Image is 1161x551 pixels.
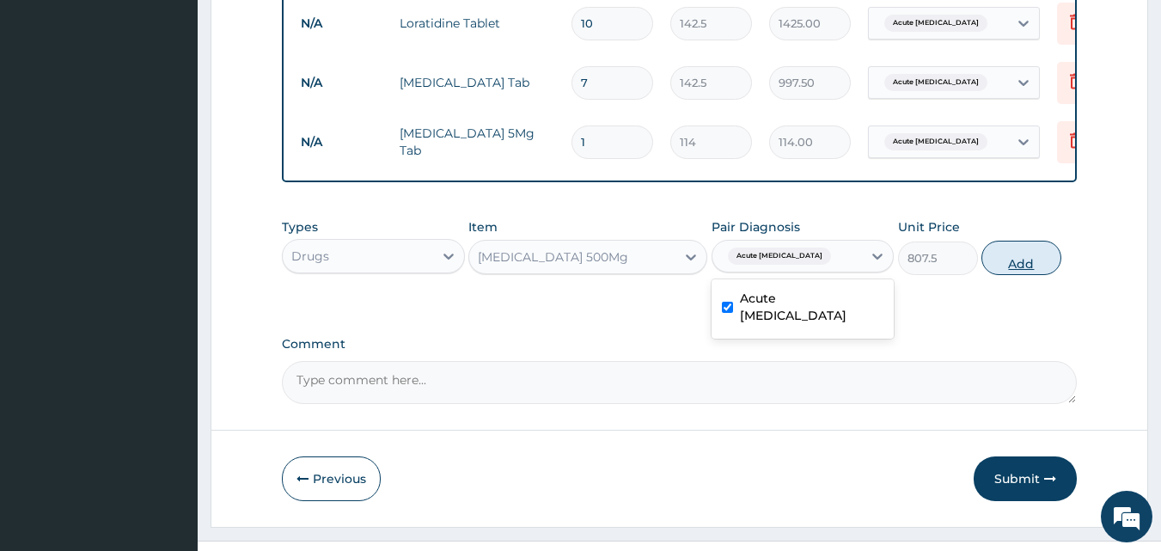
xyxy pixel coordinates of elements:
td: N/A [292,8,391,40]
td: [MEDICAL_DATA] 5Mg Tab [391,116,563,168]
td: Loratidine Tablet [391,6,563,40]
span: We're online! [100,166,237,340]
td: N/A [292,67,391,99]
td: N/A [292,126,391,158]
button: Previous [282,456,381,501]
label: Item [468,218,498,236]
label: Types [282,220,318,235]
label: Pair Diagnosis [712,218,800,236]
textarea: Type your message and hit 'Enter' [9,368,327,428]
td: [MEDICAL_DATA] Tab [391,65,563,100]
div: Drugs [291,248,329,265]
label: Acute [MEDICAL_DATA] [740,290,884,324]
div: Minimize live chat window [282,9,323,50]
div: Chat with us now [89,96,289,119]
button: Submit [974,456,1077,501]
label: Unit Price [898,218,960,236]
button: Add [981,241,1061,275]
img: d_794563401_company_1708531726252_794563401 [32,86,70,129]
span: Acute [MEDICAL_DATA] [884,15,987,32]
span: Acute [MEDICAL_DATA] [728,248,831,265]
span: Acute [MEDICAL_DATA] [884,133,987,150]
span: Acute [MEDICAL_DATA] [884,74,987,91]
label: Comment [282,337,1078,352]
div: [MEDICAL_DATA] 500Mg [478,248,628,266]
